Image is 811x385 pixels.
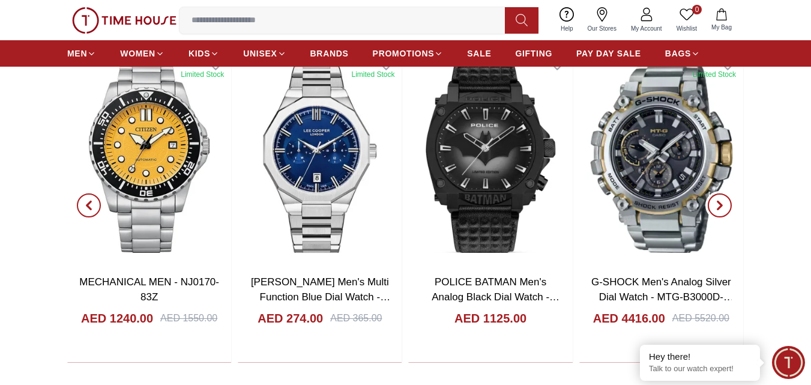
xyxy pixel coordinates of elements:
[72,7,176,34] img: ...
[576,43,641,64] a: PAY DAY SALE
[467,47,491,59] span: SALE
[67,48,231,265] img: MECHANICAL MEN - NJ0170-83Z
[515,43,552,64] a: GIFTING
[243,47,277,59] span: UNISEX
[649,351,751,363] div: Hey there!
[692,5,702,14] span: 0
[579,48,743,265] img: G-SHOCK Men's Analog Silver Dial Watch - MTG-B3000D-1A9DR
[556,24,578,33] span: Help
[665,43,700,64] a: BAGS
[79,276,219,303] a: MECHANICAL MEN - NJ0170-83Z
[580,5,624,35] a: Our Stores
[672,24,702,33] span: Wishlist
[515,47,552,59] span: GIFTING
[238,48,402,265] img: Lee Cooper Men's Multi Function Blue Dial Watch - LC08018.390
[704,6,739,34] button: My Bag
[310,43,349,64] a: BRANDS
[553,5,580,35] a: Help
[188,47,210,59] span: KIDS
[188,43,219,64] a: KIDS
[120,47,155,59] span: WOMEN
[330,311,382,326] div: AED 365.00
[351,70,394,79] div: Limited Stock
[310,47,349,59] span: BRANDS
[467,43,491,64] a: SALE
[373,47,435,59] span: PROMOTIONS
[591,276,734,318] a: G-SHOCK Men's Analog Silver Dial Watch - MTG-B3000D-1A9DR
[707,23,737,32] span: My Bag
[454,310,526,327] h4: AED 1125.00
[672,311,729,326] div: AED 5520.00
[81,310,153,327] h4: AED 1240.00
[251,276,390,318] a: [PERSON_NAME] Men's Multi Function Blue Dial Watch - LC08018.390
[576,47,641,59] span: PAY DAY SALE
[67,43,96,64] a: MEN
[243,43,286,64] a: UNISEX
[593,310,665,327] h4: AED 4416.00
[258,310,323,327] h4: AED 274.00
[373,43,444,64] a: PROMOTIONS
[160,311,217,326] div: AED 1550.00
[67,47,87,59] span: MEN
[772,346,805,379] div: Chat Widget
[693,70,736,79] div: Limited Stock
[409,48,573,265] img: POLICE BATMAN Men's Analog Black Dial Watch - PEWGD0022601
[649,364,751,374] p: Talk to our watch expert!
[665,47,691,59] span: BAGS
[120,43,164,64] a: WOMEN
[432,276,559,318] a: POLICE BATMAN Men's Analog Black Dial Watch - PEWGD0022601
[181,70,224,79] div: Limited Stock
[583,24,621,33] span: Our Stores
[669,5,704,35] a: 0Wishlist
[626,24,667,33] span: My Account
